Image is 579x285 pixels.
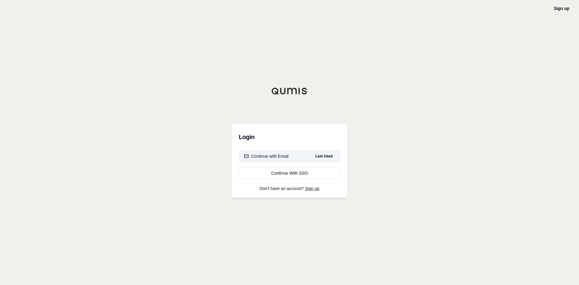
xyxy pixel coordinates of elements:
[244,153,289,159] div: Continue with Email
[239,167,340,179] a: Continue With SSO
[305,186,319,191] a: Sign up
[271,87,308,95] img: Qumis
[554,6,569,11] a: Sign up
[244,170,335,176] div: Continue With SSO
[239,131,340,143] h3: Login
[239,186,340,191] p: Don't have an account?
[313,153,335,160] span: Last Used
[239,150,340,162] button: Continue with EmailLast Used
